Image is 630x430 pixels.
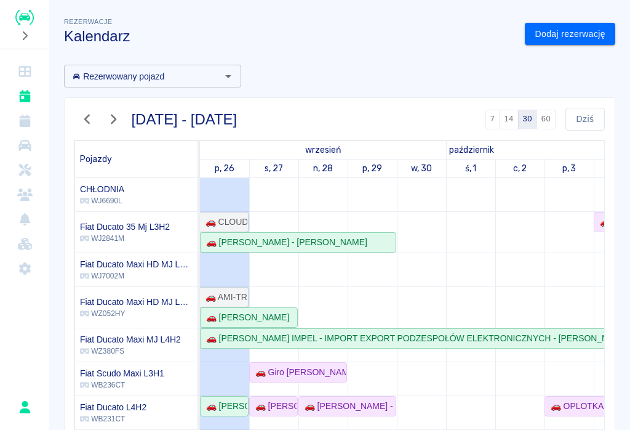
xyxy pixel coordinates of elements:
a: 29 września 2025 [359,160,385,177]
p: WJ7002M [80,270,193,282]
button: Rozwiń nawigację [15,28,34,44]
h3: [DATE] - [DATE] [132,111,237,128]
div: 🚗 CLOUDBASE PARALOTNIE [PERSON_NAME] - [PERSON_NAME] [201,216,247,229]
p: WB236CT [80,379,164,391]
a: Dashboard [5,59,44,84]
button: Patryk Bąk [12,394,38,420]
h6: Fiat Ducato Maxi HD MJ L4H2 [80,296,193,308]
a: 30 września 2025 [408,160,435,177]
div: 🚗 [PERSON_NAME] [201,311,289,324]
a: Dodaj rezerwację [525,23,615,46]
div: 🚗 [PERSON_NAME] - [PERSON_NAME] [201,236,367,249]
img: Renthelp [15,10,34,25]
p: WZ380FS [80,346,181,357]
a: 1 października 2025 [462,160,480,177]
button: 60 dni [536,110,556,129]
div: 🚗 Giro [PERSON_NAME] - [PERSON_NAME] [250,366,346,379]
h3: Kalendarz [64,28,515,45]
a: Kalendarz [5,84,44,108]
a: Serwisy [5,158,44,182]
h6: CHŁODNIA [80,183,124,195]
a: Powiadomienia [5,207,44,232]
button: Dziś [565,108,605,131]
a: 1 października 2025 [447,141,497,159]
a: 26 września 2025 [212,160,237,177]
div: 🚗 [PERSON_NAME] [250,400,297,413]
button: 30 dni [518,110,537,129]
a: Rezerwacje [5,108,44,133]
h6: Fiat Ducato L4H2 [80,401,146,413]
a: Klienci [5,182,44,207]
h6: Fiat Ducato 35 Mj L3H2 [80,221,170,233]
div: 🚗 AMI-TRANS [PERSON_NAME] Profesjonalny Transport W Temperaturze Kontrolowanej - [PERSON_NAME] [201,291,247,304]
button: Otwórz [220,68,237,85]
button: 14 dni [499,110,518,129]
input: Wyszukaj i wybierz pojazdy... [68,68,217,84]
a: Flota [5,133,44,158]
div: 🚗 [PERSON_NAME] [201,400,247,413]
a: 3 października 2025 [559,160,580,177]
h6: Fiat Ducato Maxi HD MJ L4H2 [80,258,193,270]
h6: Fiat Ducato Maxi MJ L4H2 [80,333,181,346]
a: 28 września 2025 [310,160,336,177]
a: Widget WWW [5,232,44,256]
button: 7 dni [485,110,500,129]
div: 🚗 [PERSON_NAME] IMPEL - IMPORT EXPORT PODZESPOŁÓW ELEKTRONICZNYCH - [PERSON_NAME] [201,332,629,345]
a: 27 września 2025 [261,160,286,177]
a: Ustawienia [5,256,44,281]
div: 🚗 [PERSON_NAME] - [PERSON_NAME] [300,400,395,413]
p: WJ2841M [80,233,170,244]
p: WJ6690L [80,195,124,206]
p: WZ052HY [80,308,193,319]
h6: Fiat Scudo Maxi L3H1 [80,367,164,379]
span: Rezerwacje [64,18,112,25]
p: WB231CT [80,413,146,424]
a: 26 września 2025 [302,141,344,159]
a: 2 października 2025 [510,160,530,177]
span: Pojazdy [80,154,112,164]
